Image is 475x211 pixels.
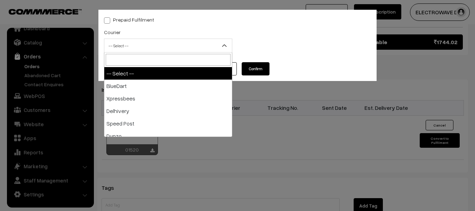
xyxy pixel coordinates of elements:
li: Speed Post [104,117,232,130]
label: Prepaid Fulfilment [104,16,154,23]
label: Courier [104,29,121,36]
span: -- Select -- [104,40,232,52]
button: Confirm [242,62,269,75]
li: Delhivery [104,105,232,117]
li: Xpressbees [104,92,232,105]
li: -- Select -- [104,67,232,80]
span: -- Select -- [104,39,232,52]
li: BlueDart [104,80,232,92]
li: Dunzo [104,130,232,142]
